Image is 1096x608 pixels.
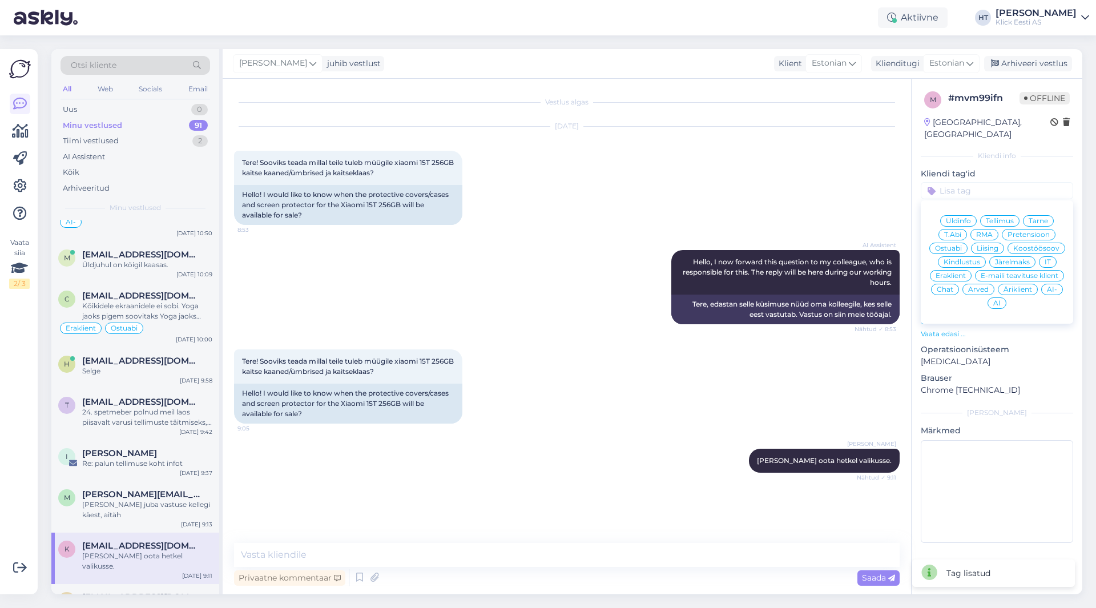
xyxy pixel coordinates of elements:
span: Carolynmetsar@gmail.com [82,291,201,301]
div: [DATE] 9:37 [180,469,212,477]
div: Privaatne kommentaar [234,570,345,586]
span: Hello, I now forward this question to my colleague, who is responsible for this. The reply will b... [683,257,893,287]
div: AI Assistent [63,151,105,163]
span: 8:53 [237,226,280,234]
span: Minu vestlused [110,203,161,213]
span: Estonian [929,57,964,70]
div: 91 [189,120,208,131]
span: Ostuabi [111,325,138,332]
div: Hello! I would like to know when the protective covers/cases and screen protector for the Xiaomi ... [234,384,462,424]
span: AI- [66,219,76,226]
span: AI- [1047,286,1057,293]
div: [DATE] 9:11 [182,571,212,580]
input: Lisa tag [921,182,1073,199]
span: Estonian [812,57,847,70]
span: heiko.piirme@gmail.com [82,356,201,366]
span: Tarne [1029,218,1048,224]
span: [PERSON_NAME] oota hetkel valikusse. [757,456,892,465]
div: Kliendi info [921,151,1073,161]
div: [PERSON_NAME] juba vastuse kellegi käest, aitäh [82,500,212,520]
div: Web [95,82,115,96]
span: Järelmaks [995,259,1030,265]
div: [DATE] 10:09 [176,270,212,279]
span: [PERSON_NAME] [239,57,307,70]
p: Brauser [921,372,1073,384]
span: Koostöösoov [1013,245,1059,252]
div: 2 / 3 [9,279,30,289]
div: [DATE] [234,121,900,131]
span: Nähtud ✓ 9:11 [853,473,896,482]
p: Märkmed [921,425,1073,437]
span: koit@ppb.ee [82,592,201,602]
div: [DATE] 9:13 [181,520,212,529]
span: maarja.madal@gmail.com [82,249,201,260]
div: Klienditugi [871,58,920,70]
div: Arhiveeri vestlus [984,56,1072,71]
p: Operatsioonisüsteem [921,344,1073,356]
span: RMA [976,231,993,238]
div: Üldjuhul on kõigil kaasas. [82,260,212,270]
div: Tag lisatud [946,567,990,579]
span: Otsi kliente [71,59,116,71]
div: Hello! I would like to know when the protective covers/cases and screen protector for the Xiaomi ... [234,185,462,225]
div: HT [975,10,991,26]
div: 2 [192,135,208,147]
p: Chrome [TECHNICAL_ID] [921,384,1073,396]
div: Kõik [63,167,79,178]
span: AI Assistent [853,241,896,249]
span: Äriklient [1004,286,1032,293]
div: [DATE] 10:50 [176,229,212,237]
span: kristellukas23@gmail.com [82,541,201,551]
div: Aktiivne [878,7,948,28]
div: Vaata siia [9,237,30,289]
p: Kliendi tag'id [921,168,1073,180]
div: Socials [136,82,164,96]
div: Tere, edastan selle küsimuse nüüd oma kolleegile, kes selle eest vastutab. Vastus on siin meie tö... [671,295,900,324]
div: 24. spetmeber polnud meil laos piisavalt varusi tellimuste täitmiseks, ootame hetkel uute varude ... [82,407,212,428]
div: [PERSON_NAME] [921,408,1073,418]
span: Inga [82,448,157,458]
span: t [65,401,69,409]
span: Ostuabi [935,245,962,252]
span: Offline [1020,92,1070,104]
span: marleen.kunnus@hotmail.com [82,489,201,500]
div: [DATE] 10:00 [176,335,212,344]
div: Tiimi vestlused [63,135,119,147]
span: [PERSON_NAME] [847,440,896,448]
p: Vaata edasi ... [921,329,1073,339]
span: m [64,493,70,502]
span: Nähtud ✓ 8:53 [853,325,896,333]
span: Chat [937,286,953,293]
span: Tere! Sooviks teada millal teile tuleb müügile xiaomi 15T 256GB kaitse kaaned/ümbrised ja kaitsek... [242,158,456,177]
a: [PERSON_NAME]Klick Eesti AS [996,9,1089,27]
div: Arhiveeritud [63,183,110,194]
p: [MEDICAL_DATA] [921,356,1073,368]
span: Liising [977,245,998,252]
div: Email [186,82,210,96]
span: m [930,95,936,104]
div: Uus [63,104,77,115]
span: E-maili teavituse klient [981,272,1058,279]
img: Askly Logo [9,58,31,80]
div: [DATE] 9:58 [180,376,212,385]
span: AI [993,300,1001,307]
span: Arved [968,286,989,293]
div: Re: palun tellimuse koht infot [82,458,212,469]
span: Eraklient [936,272,966,279]
span: Tere! Sooviks teada millal teile tuleb müügile xiaomi 15T 256GB kaitse kaaned/ümbrised ja kaitsek... [242,357,456,376]
span: IT [1045,259,1051,265]
div: All [61,82,74,96]
div: Selge [82,366,212,376]
span: h [64,360,70,368]
span: m [64,253,70,262]
div: # mvm99ifn [948,91,1020,105]
div: [PERSON_NAME] oota hetkel valikusse. [82,551,212,571]
div: [GEOGRAPHIC_DATA], [GEOGRAPHIC_DATA] [924,116,1050,140]
div: [DATE] 9:42 [179,428,212,436]
span: Pretensioon [1008,231,1050,238]
div: [PERSON_NAME] [996,9,1077,18]
div: Minu vestlused [63,120,122,131]
div: 0 [191,104,208,115]
span: Kindlustus [944,259,980,265]
div: juhib vestlust [323,58,381,70]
